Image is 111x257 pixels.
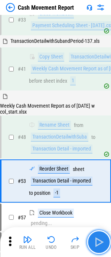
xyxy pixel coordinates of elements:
div: Copy Sheet [38,53,64,61]
div: Undo [46,245,57,250]
div: Skip [71,245,80,250]
button: Run All [16,233,39,251]
img: Main button [93,236,105,248]
div: from [74,123,84,128]
span: # 41 [18,66,26,72]
img: Back [6,3,15,12]
img: Settings menu [96,3,105,12]
div: before sheet index [29,78,67,84]
span: # 53 [18,178,26,184]
div: to position [29,190,50,196]
div: Transaction Detail - imported [31,177,92,185]
div: Transaction Detail - imported [31,145,92,153]
img: Support [86,4,92,10]
span: # 57 [18,215,26,220]
div: Cash Movement Report [18,4,74,11]
button: Undo [39,233,63,251]
span: TransactionDetailwithSubandPeriod-137.xls [10,38,99,44]
div: -1 [53,188,60,197]
div: 1 [70,76,76,85]
span: # 48 [18,134,26,140]
div: Close Workbook [38,209,74,218]
div: Reorder Sheet [38,165,70,174]
span: # 33 [18,17,26,23]
div: to [91,134,95,140]
div: pending... [31,220,52,226]
img: Skip [71,235,79,244]
div: TransactionDetailwithSuba [31,133,88,142]
div: Run All [19,245,36,250]
button: Skip [63,233,87,251]
div: Rename Sheet [38,121,71,130]
img: Undo [47,235,56,244]
img: Run All [23,235,32,244]
div: sheet [73,166,84,172]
